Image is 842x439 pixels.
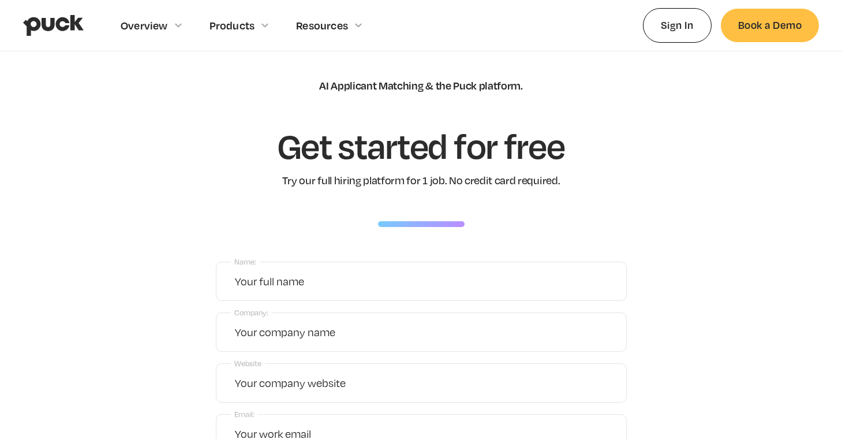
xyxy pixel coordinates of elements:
div: Resources [296,19,348,32]
label: Email: [231,407,258,422]
h1: Get started for free [278,127,565,165]
label: Company: [231,305,272,321]
input: Your full name [216,262,627,301]
a: Sign In [643,8,712,42]
input: Your company website [216,363,627,403]
label: Website [231,356,265,371]
div: Products [209,19,255,32]
div: Try our full hiring platform for 1 job. No credit card required. [282,174,560,187]
label: Name: [231,254,260,270]
div: Overview [121,19,168,32]
a: Book a Demo [721,9,819,42]
div: AI Applicant Matching & the Puck platform. [319,79,523,92]
input: Your company name [216,312,627,352]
